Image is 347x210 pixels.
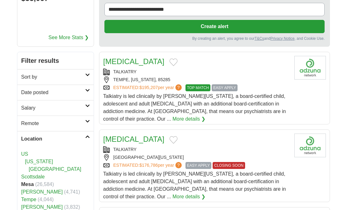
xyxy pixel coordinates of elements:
[21,182,34,187] strong: Mesa
[21,73,85,81] h2: Sort by
[103,69,289,75] div: TALKIATRY
[21,151,28,157] a: US
[103,171,286,199] span: Talkiatry is led clinically by [PERSON_NAME][US_STATE], a board-certified child, adolescent and a...
[103,135,164,143] a: [MEDICAL_DATA]
[212,84,238,91] span: EASY APPLY
[17,116,94,131] a: Remote
[255,36,264,41] a: T&Cs
[103,146,289,153] div: TALKIATRY
[103,154,289,161] div: [GEOGRAPHIC_DATA][US_STATE]
[21,204,63,210] a: [PERSON_NAME]
[169,58,178,66] button: Add to favorite jobs
[17,69,94,85] a: Sort by
[25,159,53,164] a: [US_STATE]
[294,56,326,80] img: Company logo
[104,20,325,33] button: Create alert
[21,197,36,202] a: Tempe
[294,134,326,157] img: Company logo
[17,52,94,69] h2: Filter results
[113,162,183,169] a: ESTIMATED:$176,786per year?
[17,100,94,116] a: Salary
[169,136,178,144] button: Add to favorite jobs
[139,163,158,168] span: $176,786
[35,182,54,187] span: (26,584)
[17,85,94,100] a: Date posted
[185,84,210,91] span: TOP MATCH
[175,162,182,168] span: ?
[29,166,81,172] a: [GEOGRAPHIC_DATA]
[113,84,183,91] a: ESTIMATED:$195,207per year?
[173,193,206,201] a: More details ❯
[173,115,206,123] a: More details ❯
[21,104,85,112] h2: Salary
[64,189,80,195] span: (4,741)
[21,174,45,179] a: Scottsdale
[213,162,245,169] span: CLOSING SOON
[21,189,63,195] a: [PERSON_NAME]
[104,36,325,41] div: By creating an alert, you agree to our and , and Cookie Use.
[49,34,89,41] a: See More Stats ❯
[103,93,286,122] span: Talkiatry is led clinically by [PERSON_NAME][US_STATE], a board-certified child, adolescent and a...
[270,36,295,41] a: Privacy Notice
[21,89,85,96] h2: Date posted
[103,76,289,83] div: TEMPE, [US_STATE], 85285
[185,162,211,169] span: EASY APPLY
[64,204,80,210] span: (3,832)
[175,84,182,91] span: ?
[21,120,85,127] h2: Remote
[17,131,94,147] a: Location
[103,57,164,66] a: [MEDICAL_DATA]
[38,197,54,202] span: (4,044)
[21,135,85,143] h2: Location
[139,85,158,90] span: $195,207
